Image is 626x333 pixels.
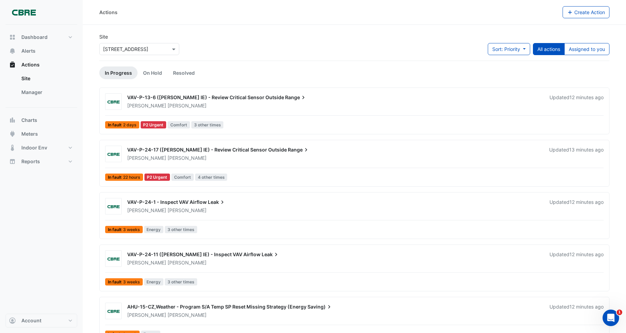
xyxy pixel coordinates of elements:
[123,280,140,284] span: 3 weeks
[288,146,310,153] span: Range
[21,158,40,165] span: Reports
[168,66,200,79] a: Resolved
[617,310,622,315] span: 1
[569,94,604,100] span: Wed 20-Aug-2025 12:05 AEST
[21,34,48,41] span: Dashboard
[127,251,261,257] span: VAV-P-24-11 ([PERSON_NAME] IE) - Inspect VAV Airflow
[105,121,139,128] span: In fault
[144,278,164,285] span: Energy
[9,34,16,41] app-icon: Dashboard
[8,6,39,19] img: Company Logo
[127,103,166,108] span: [PERSON_NAME]
[9,61,16,68] app-icon: Actions
[21,144,47,151] span: Indoor Env
[549,251,604,266] div: Updated
[6,30,77,44] button: Dashboard
[191,121,224,128] span: 3 other times
[9,158,16,165] app-icon: Reports
[144,174,170,181] div: P2 Urgent
[16,85,77,99] a: Manager
[603,310,619,326] iframe: Intercom live chat
[533,43,565,55] button: All actions
[208,199,226,206] span: Leak
[127,260,166,266] span: [PERSON_NAME]
[171,174,194,181] span: Comfort
[6,155,77,168] button: Reports
[574,9,605,15] span: Create Action
[99,33,108,40] label: Site
[165,278,197,285] span: 3 other times
[569,199,604,205] span: Wed 20-Aug-2025 12:06 AEST
[9,117,16,124] app-icon: Charts
[127,304,306,310] span: AHU-15-CZ,Weather - Program S/A Temp SP Reset Missing Strategy (Energy
[492,46,520,52] span: Sort: Priority
[144,226,164,233] span: Energy
[6,127,77,141] button: Meters
[127,207,166,213] span: [PERSON_NAME]
[21,317,41,324] span: Account
[6,72,77,102] div: Actions
[105,256,121,262] img: CBRE Charter Hall
[168,312,206,319] span: [PERSON_NAME]
[21,48,36,54] span: Alerts
[168,155,206,162] span: [PERSON_NAME]
[569,304,604,310] span: Wed 20-Aug-2025 12:05 AEST
[138,66,168,79] a: On Hold
[549,94,604,109] div: Updated
[195,174,228,181] span: 4 other times
[9,144,16,151] app-icon: Indoor Env
[105,203,121,210] img: CBRE Charter Hall
[168,121,190,128] span: Comfort
[285,94,307,101] span: Range
[123,228,140,232] span: 3 weeks
[127,155,166,161] span: [PERSON_NAME]
[549,199,604,214] div: Updated
[127,147,287,153] span: VAV-P-24-17 ([PERSON_NAME] IE) - Review Critical Sensor Outside
[6,314,77,327] button: Account
[168,259,206,266] span: [PERSON_NAME]
[99,66,138,79] a: In Progress
[105,278,143,285] span: In fault
[563,6,610,18] button: Create Action
[168,207,206,214] span: [PERSON_NAME]
[549,146,604,162] div: Updated
[9,131,16,137] app-icon: Meters
[127,312,166,318] span: [PERSON_NAME]
[16,72,77,85] a: Site
[569,147,604,153] span: Wed 20-Aug-2025 12:05 AEST
[549,303,604,319] div: Updated
[21,117,37,124] span: Charts
[9,48,16,54] app-icon: Alerts
[6,141,77,155] button: Indoor Env
[127,94,284,100] span: VAV-P-13-6 ([PERSON_NAME] IE) - Review Critical Sensor Outside
[105,174,143,181] span: In fault
[127,199,207,205] span: VAV-P-24-1 - Inspect VAV Airflow
[105,151,121,158] img: CBRE Charter Hall
[569,251,604,257] span: Wed 20-Aug-2025 12:06 AEST
[6,58,77,72] button: Actions
[168,102,206,109] span: [PERSON_NAME]
[99,9,118,16] div: Actions
[262,251,280,258] span: Leak
[123,123,137,127] span: 2 days
[105,98,121,105] img: CBRE Charter Hall
[21,61,40,68] span: Actions
[105,308,121,315] img: CBRE Charter Hall
[6,44,77,58] button: Alerts
[141,121,166,128] div: P2 Urgent
[105,226,143,233] span: In fault
[6,113,77,127] button: Charts
[488,43,530,55] button: Sort: Priority
[564,43,609,55] button: Assigned to you
[307,303,333,310] span: Saving)
[123,175,140,179] span: 22 hours
[165,226,197,233] span: 3 other times
[21,131,38,137] span: Meters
